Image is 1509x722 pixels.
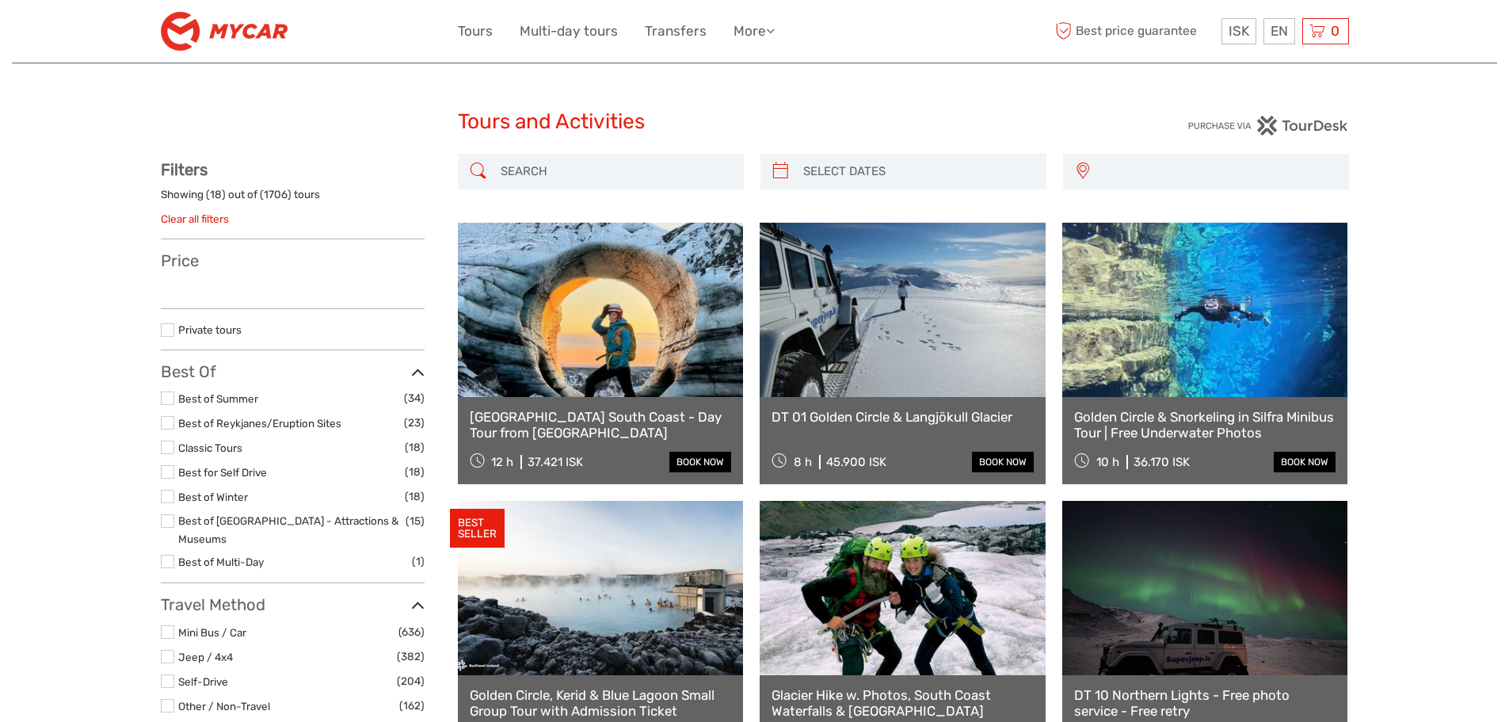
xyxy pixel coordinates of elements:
div: EN [1263,18,1295,44]
a: Self-Drive [178,675,228,688]
div: BEST SELLER [450,509,505,548]
span: Best price guarantee [1052,18,1217,44]
img: 3195-1797b0cd-02a8-4b19-8eb3-e1b3e2a469b3_logo_small.png [161,12,288,51]
h3: Best Of [161,362,425,381]
strong: Filters [161,160,208,179]
label: 18 [210,187,222,202]
a: Best of Summer [178,392,258,405]
a: Clear all filters [161,212,229,225]
a: Best of Winter [178,491,248,503]
span: (18) [405,463,425,481]
a: Best of Reykjanes/Eruption Sites [178,417,341,430]
span: (34) [404,389,425,407]
span: (18) [405,487,425,506]
div: 37.421 ISK [528,455,583,469]
span: (18) [405,438,425,457]
span: (204) [397,672,425,690]
a: book now [669,452,731,472]
a: Transfers [645,20,707,43]
h1: Tours and Activities [458,109,1052,135]
a: Classic Tours [178,441,242,454]
span: 8 h [794,455,812,469]
a: DT 01 Golden Circle & Langjökull Glacier [772,409,1034,425]
span: (1) [412,552,425,571]
h3: Travel Method [161,595,425,614]
img: PurchaseViaTourDesk.png [1187,116,1348,136]
div: 36.170 ISK [1134,455,1190,469]
div: Showing ( ) out of ( ) tours [161,187,425,212]
input: SEARCH [494,158,736,185]
a: Golden Circle, Kerid & Blue Lagoon Small Group Tour with Admission Ticket [470,687,732,720]
a: Best of [GEOGRAPHIC_DATA] - Attractions & Museums [178,514,398,545]
span: ISK [1229,23,1249,39]
a: Glacier Hike w. Photos, South Coast Waterfalls & [GEOGRAPHIC_DATA] [772,687,1034,720]
span: 0 [1328,23,1342,39]
a: Best of Multi-Day [178,556,264,568]
span: (23) [404,414,425,432]
a: Multi-day tours [520,20,618,43]
a: DT 10 Northern Lights - Free photo service - Free retry [1074,687,1336,720]
span: 10 h [1096,455,1119,469]
span: (162) [399,697,425,715]
a: Mini Bus / Car [178,626,246,639]
div: 45.900 ISK [826,455,886,469]
span: (15) [406,512,425,530]
a: Tours [458,20,493,43]
a: More [734,20,775,43]
h3: Price [161,251,425,270]
label: 1706 [264,187,288,202]
span: (636) [398,623,425,641]
a: Best for Self Drive [178,466,267,479]
a: book now [972,452,1034,472]
span: 12 h [491,455,513,469]
a: Private tours [178,323,242,336]
a: Golden Circle & Snorkeling in Silfra Minibus Tour | Free Underwater Photos [1074,409,1336,441]
a: Jeep / 4x4 [178,651,233,663]
span: (382) [397,648,425,666]
a: book now [1274,452,1336,472]
input: SELECT DATES [797,158,1038,185]
a: Other / Non-Travel [178,700,270,712]
a: [GEOGRAPHIC_DATA] South Coast - Day Tour from [GEOGRAPHIC_DATA] [470,409,732,441]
